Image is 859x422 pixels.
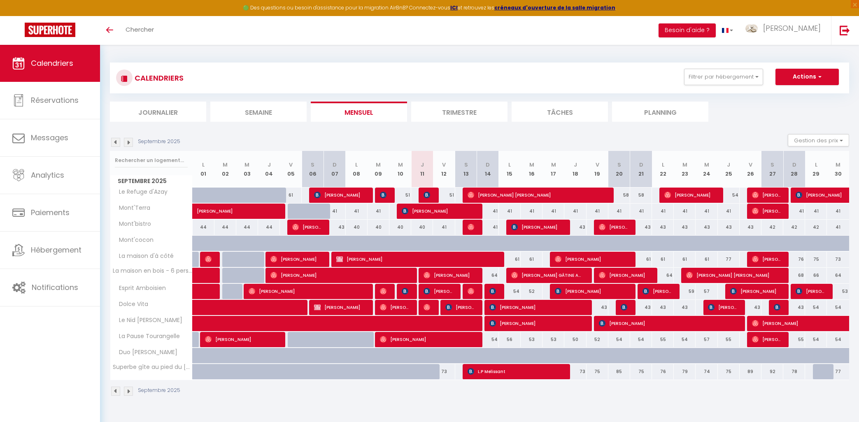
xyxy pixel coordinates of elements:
[652,268,674,283] div: 64
[630,364,652,379] div: 75
[630,151,652,188] th: 21
[674,332,696,347] div: 54
[664,187,715,203] span: [PERSON_NAME]
[398,161,403,169] abbr: M
[112,220,153,229] span: Mont'bistro
[112,204,152,213] span: Mont'Terra
[696,151,717,188] th: 24
[752,332,781,347] span: [PERSON_NAME]
[25,23,75,37] img: Super Booking
[564,151,586,188] th: 18
[280,151,302,188] th: 05
[324,151,346,188] th: 07
[775,69,839,85] button: Actions
[380,187,387,203] span: [PERSON_NAME]
[112,332,182,341] span: La Pause Tourangelle
[599,267,650,283] span: [PERSON_NAME]
[324,204,346,219] div: 41
[115,153,188,168] input: Rechercher un logement...
[783,151,805,188] th: 28
[433,188,455,203] div: 51
[314,299,365,315] span: [PERSON_NAME]
[31,58,73,68] span: Calendriers
[805,300,827,315] div: 54
[346,204,368,219] div: 41
[827,332,849,347] div: 54
[827,300,849,315] div: 54
[289,161,293,169] abbr: V
[708,299,737,315] span: [PERSON_NAME]
[193,204,214,219] a: [PERSON_NAME]
[587,300,608,315] div: 43
[783,364,805,379] div: 78
[718,332,740,347] div: 55
[499,284,521,299] div: 54
[521,284,542,299] div: 52
[587,151,608,188] th: 19
[433,151,455,188] th: 12
[442,161,446,169] abbr: V
[424,299,431,315] span: [PERSON_NAME]
[333,161,337,169] abbr: D
[292,219,321,235] span: [PERSON_NAME]
[827,220,849,235] div: 41
[455,151,477,188] th: 13
[783,300,805,315] div: 43
[468,219,475,235] span: [PERSON_NAME]
[368,220,389,235] div: 40
[433,364,455,379] div: 73
[827,284,849,299] div: 53
[138,387,180,394] p: Septembre 2025
[464,161,468,169] abbr: S
[630,252,652,267] div: 61
[763,23,821,33] span: [PERSON_NAME]
[311,102,407,122] li: Mensuel
[652,220,674,235] div: 43
[521,332,542,347] div: 53
[730,283,781,299] span: [PERSON_NAME]
[783,252,805,267] div: 76
[827,252,849,267] div: 73
[630,300,652,315] div: 43
[551,161,556,169] abbr: M
[433,220,455,235] div: 41
[112,188,170,197] span: Le Refuge d'Azay
[574,161,577,169] abbr: J
[411,220,433,235] div: 40
[223,161,228,169] abbr: M
[587,204,608,219] div: 41
[389,188,411,203] div: 51
[674,284,696,299] div: 59
[31,207,70,218] span: Paiements
[696,252,717,267] div: 61
[696,284,717,299] div: 57
[727,161,730,169] abbr: J
[489,315,584,331] span: [PERSON_NAME]
[643,283,672,299] span: [PERSON_NAME]
[499,332,521,347] div: 56
[783,268,805,283] div: 68
[138,138,180,146] p: Septembre 2025
[193,220,214,235] div: 44
[450,4,458,11] a: ICI
[110,102,206,122] li: Journalier
[696,204,717,219] div: 41
[511,267,584,283] span: [PERSON_NAME] GÂTINE AGENCEMENT Maiques
[311,161,314,169] abbr: S
[815,161,817,169] abbr: L
[682,161,687,169] abbr: M
[376,161,381,169] abbr: M
[112,348,179,357] span: Duo [PERSON_NAME]
[336,251,496,267] span: [PERSON_NAME]
[752,187,781,203] span: [PERSON_NAME]
[411,102,507,122] li: Trimestre
[202,161,205,169] abbr: L
[477,151,499,188] th: 14
[652,332,674,347] div: 55
[236,151,258,188] th: 03
[652,300,674,315] div: 43
[652,151,674,188] th: 22
[511,219,562,235] span: [PERSON_NAME]
[112,300,150,309] span: Dolce Vita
